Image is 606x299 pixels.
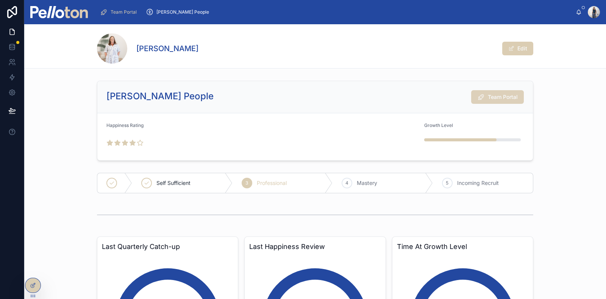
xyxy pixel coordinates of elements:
a: [PERSON_NAME] People [144,5,214,19]
span: Self Sufficient [156,179,191,187]
div: scrollable content [94,4,576,20]
span: Team Portal [111,9,137,15]
h3: Last Happiness Review [249,241,381,252]
h1: [PERSON_NAME] [136,43,198,54]
h3: Time At Growth Level [397,241,528,252]
span: 3 [245,180,248,186]
img: App logo [30,6,88,18]
span: Mastery [357,179,377,187]
a: Team Portal [98,5,142,19]
span: 4 [345,180,348,186]
span: Happiness Rating [106,122,144,128]
span: [PERSON_NAME] People [156,9,209,15]
span: Growth Level [424,122,453,128]
button: Team Portal [471,90,524,104]
span: Incoming Recruit [457,179,499,187]
span: Team Portal [488,93,518,101]
span: 5 [446,180,448,186]
span: Professional [257,179,287,187]
h3: Last Quarterly Catch-up [102,241,233,252]
button: Edit [502,42,533,55]
h2: [PERSON_NAME] People [106,90,214,102]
